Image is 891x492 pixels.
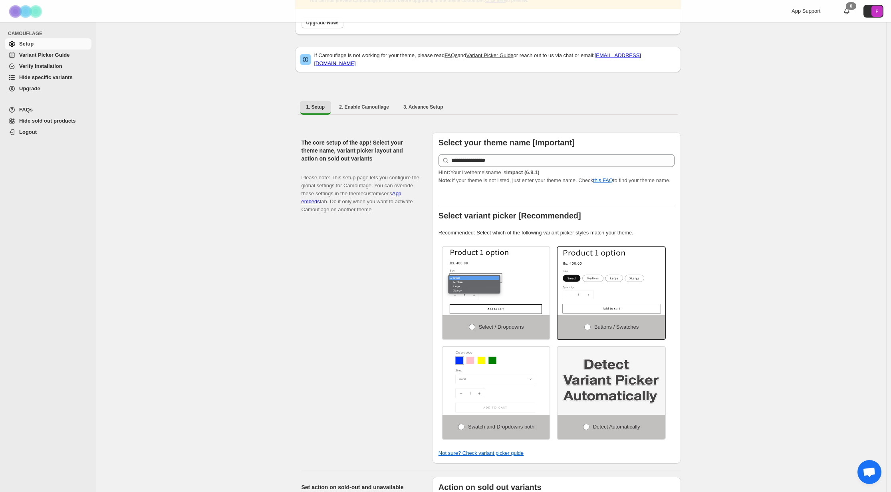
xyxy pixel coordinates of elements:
span: Hide sold out products [19,118,76,124]
span: 1. Setup [306,104,325,110]
span: Setup [19,41,34,47]
a: FAQs [5,104,91,115]
span: CAMOUFLAGE [8,30,92,37]
span: Variant Picker Guide [19,52,69,58]
img: Camouflage [6,0,46,22]
span: Upgrade [19,85,40,91]
a: 0 [843,7,851,15]
img: Detect Automatically [558,347,665,415]
span: Upgrade Now! [306,20,339,26]
a: this FAQ [593,177,613,183]
a: Upgrade [5,83,91,94]
img: Select / Dropdowns [443,247,550,315]
a: Hide specific variants [5,72,91,83]
span: App Support [792,8,820,14]
text: F [876,9,879,14]
b: Action on sold out variants [439,483,542,492]
p: Recommended: Select which of the following variant picker styles match your theme. [439,229,675,237]
p: If your theme is not listed, just enter your theme name. Check to find your theme name. [439,169,675,184]
span: 2. Enable Camouflage [339,104,389,110]
h2: The core setup of the app! Select your theme name, variant picker layout and action on sold out v... [302,139,419,163]
a: Hide sold out products [5,115,91,127]
span: Hide specific variants [19,74,73,80]
div: 0 [846,2,856,10]
strong: Note: [439,177,452,183]
div: Open chat [857,460,881,484]
span: Your live theme's name is [439,169,540,175]
a: Variant Picker Guide [5,50,91,61]
span: Buttons / Swatches [594,324,639,330]
span: Logout [19,129,37,135]
strong: Hint: [439,169,450,175]
b: Select variant picker [Recommended] [439,211,581,220]
span: Avatar with initials F [871,6,883,17]
a: Not sure? Check variant picker guide [439,450,524,456]
span: FAQs [19,107,33,113]
span: Select / Dropdowns [479,324,524,330]
button: Upgrade Now! [302,17,343,28]
a: Setup [5,38,91,50]
a: Verify Installation [5,61,91,72]
button: Avatar with initials F [863,5,883,18]
img: Buttons / Swatches [558,247,665,315]
span: Detect Automatically [593,424,640,430]
span: Verify Installation [19,63,62,69]
b: Select your theme name [Important] [439,138,575,147]
span: 3. Advance Setup [403,104,443,110]
a: Logout [5,127,91,138]
a: FAQs [445,52,458,58]
strong: Impact (6.9.1) [506,169,539,175]
p: If Camouflage is not working for your theme, please read and or reach out to us via chat or email: [314,52,676,67]
img: Swatch and Dropdowns both [443,347,550,415]
p: Please note: This setup page lets you configure the global settings for Camouflage. You can overr... [302,166,419,214]
span: Swatch and Dropdowns both [468,424,534,430]
a: Variant Picker Guide [466,52,513,58]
